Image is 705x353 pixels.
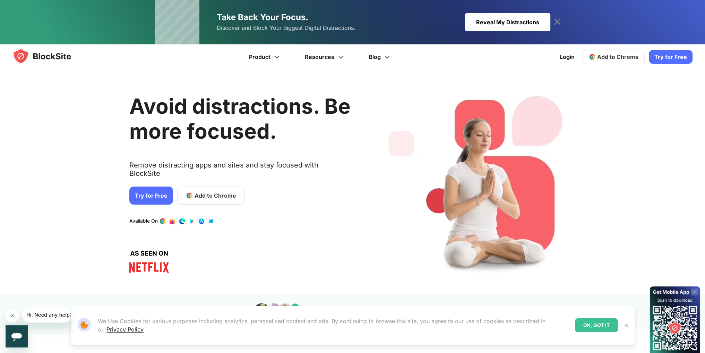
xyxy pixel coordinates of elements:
text: Remove distracting apps and sites and stay focused with BlockSite [129,161,351,183]
a: Blog [357,44,403,69]
h1: Avoid distractions. Be more focused. [129,94,351,144]
a: Try for Free [649,50,693,64]
a: Add to Chrome [177,187,245,205]
a: Login [556,49,579,65]
a: Add to Chrome [583,50,645,64]
a: Try for Free [129,187,173,205]
a: Resources [293,44,357,69]
span: Hi. Need any help? [4,5,50,10]
div: Reveal My Distractions [465,13,550,31]
span: Add to Chrome [194,191,236,200]
span: Take Back Your Focus. [217,12,308,22]
span: Add to Chrome [597,53,639,60]
iframe: Close message [6,309,19,322]
div: OK, GOT IT [575,318,618,332]
span: Discover and Block Your Biggest Digital Distractions. [217,23,355,33]
a: Product [237,44,293,69]
button: Close [622,321,631,330]
img: chrome-icon.svg [589,53,596,60]
img: Close [624,322,629,328]
img: blocksite-icon.5d769676.svg [12,48,85,64]
iframe: Button to launch messaging window [6,325,28,347]
p: We Use Cookies for various purposes including analytics, personalized content and ads. By continu... [98,317,569,334]
text: Available On [129,218,158,225]
a: Privacy Policy [106,326,144,333]
iframe: Message from company [22,307,71,322]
